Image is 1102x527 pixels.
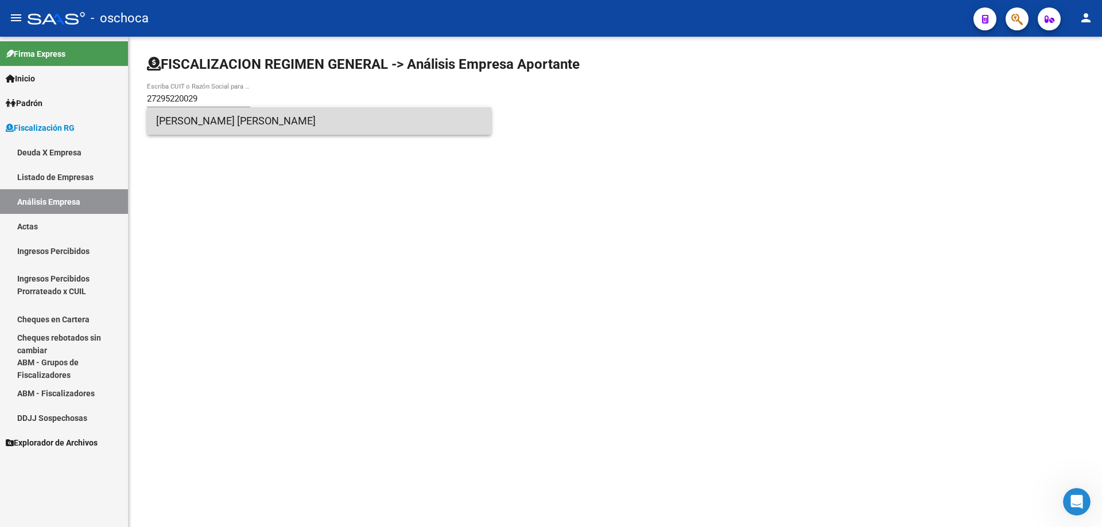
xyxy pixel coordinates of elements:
[6,436,98,449] span: Explorador de Archivos
[6,72,35,85] span: Inicio
[91,6,149,31] span: - oschoca
[6,48,65,60] span: Firma Express
[6,97,42,110] span: Padrón
[6,122,75,134] span: Fiscalización RG
[9,11,23,25] mat-icon: menu
[1063,488,1091,516] iframe: Intercom live chat
[1079,11,1093,25] mat-icon: person
[156,107,482,135] span: [PERSON_NAME] [PERSON_NAME]
[147,55,580,73] h1: FISCALIZACION REGIMEN GENERAL -> Análisis Empresa Aportante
